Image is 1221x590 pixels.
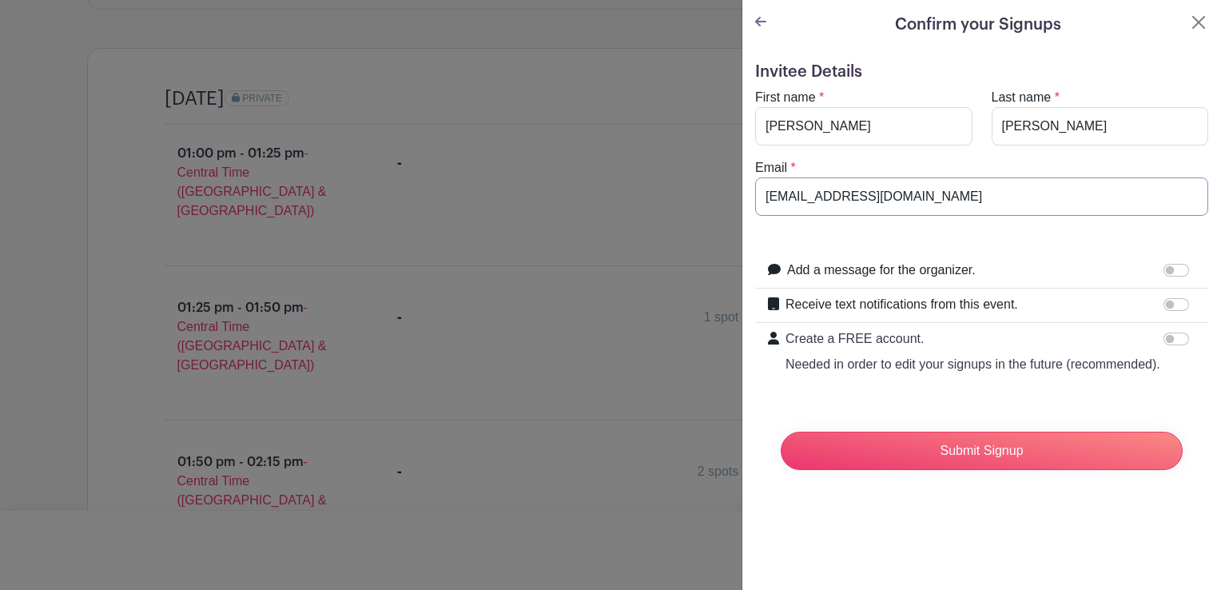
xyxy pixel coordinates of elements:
[785,355,1160,374] p: Needed in order to edit your signups in the future (recommended).
[785,329,1160,349] p: Create a FREE account.
[781,432,1183,470] input: Submit Signup
[787,261,976,280] label: Add a message for the organizer.
[895,13,1061,37] h5: Confirm your Signups
[992,88,1052,107] label: Last name
[1189,13,1208,32] button: Close
[755,88,816,107] label: First name
[755,62,1208,82] h5: Invitee Details
[755,158,787,177] label: Email
[785,295,1018,314] label: Receive text notifications from this event.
